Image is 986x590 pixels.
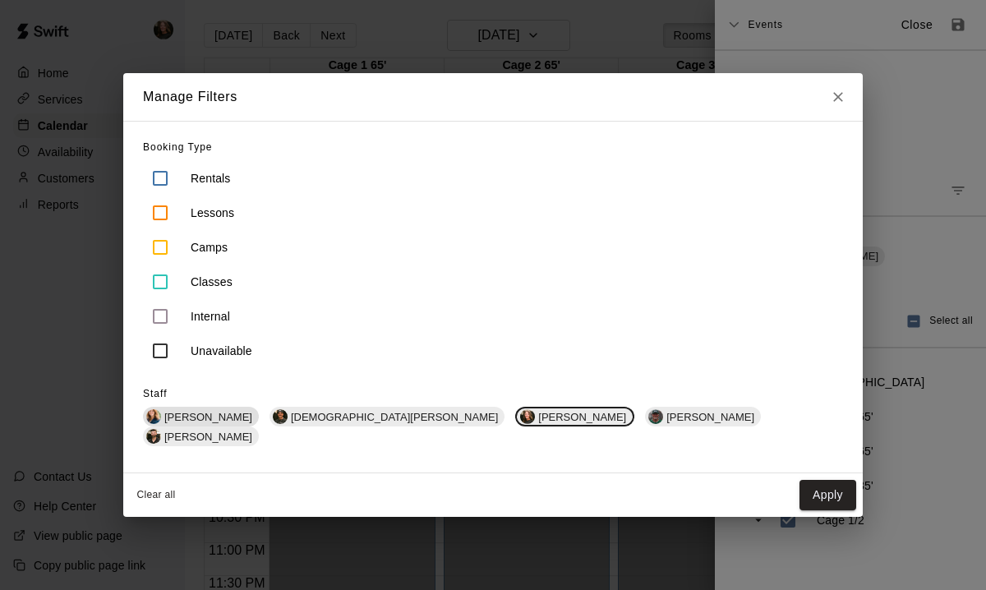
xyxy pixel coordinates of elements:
p: Camps [191,239,228,256]
img: Rebecca Haney [146,409,161,424]
h2: Manage Filters [123,73,257,121]
button: Close [823,73,853,121]
p: Lessons [191,205,234,221]
p: Unavailable [191,343,252,359]
p: Internal [191,308,230,325]
div: Craig Chipman[PERSON_NAME] [645,407,761,426]
p: Classes [191,274,233,290]
span: Booking Type [143,141,213,153]
span: [PERSON_NAME] [158,431,259,443]
img: Christian Cocokios [273,409,288,424]
span: [PERSON_NAME] [660,411,761,423]
p: Rentals [191,170,231,187]
span: [PERSON_NAME] [158,411,259,423]
span: [PERSON_NAME] [532,411,633,423]
div: Rebecca Haney[PERSON_NAME] [143,407,259,426]
div: Christian Cocokios[DEMOGRAPHIC_DATA][PERSON_NAME] [270,407,505,426]
div: AJ Seagle[PERSON_NAME] [515,407,634,426]
button: Clear all [130,482,182,509]
img: Jacob Fisher [146,429,161,444]
span: [DEMOGRAPHIC_DATA][PERSON_NAME] [284,411,505,423]
img: Craig Chipman [648,409,663,424]
span: Staff [143,388,167,399]
button: Apply [799,480,856,510]
img: AJ Seagle [520,409,535,424]
div: Jacob Fisher[PERSON_NAME] [143,426,259,446]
